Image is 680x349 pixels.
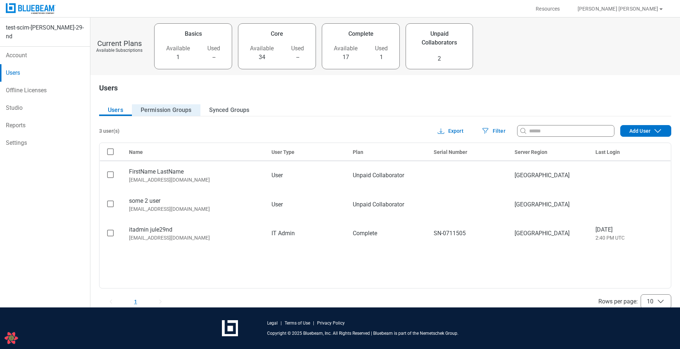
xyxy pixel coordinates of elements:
[434,148,503,156] div: Serial Number
[271,30,283,38] div: Core
[317,320,345,326] a: Privacy Policy
[107,230,114,236] svg: checkbox
[266,190,347,219] td: User
[176,53,180,62] span: 1
[99,127,120,135] div: 3 user(s)
[250,44,274,53] span: Available
[107,171,114,178] svg: checkbox
[509,161,590,190] td: [GEOGRAPHIC_DATA]
[132,104,200,116] button: Permission Groups
[375,44,388,53] span: Used
[419,30,460,47] div: Unpaid Collaborators
[515,148,584,156] div: Server Region
[129,225,260,234] div: itadmin jule29nd
[99,104,132,116] button: Users
[595,225,665,234] span: [DATE]
[267,320,278,326] a: Legal
[472,125,514,137] button: Filter
[347,161,428,190] td: Unpaid Collaborator
[185,30,202,38] div: Basics
[428,219,509,248] td: SN-0711505
[129,148,260,156] div: Name
[129,167,260,176] div: FirstName LastName
[291,44,304,53] span: Used
[166,44,190,53] span: Available
[266,219,347,248] td: IT Admin
[428,125,472,137] button: Export
[267,320,345,326] div: | |
[569,3,673,15] button: [PERSON_NAME] [PERSON_NAME]
[129,234,260,241] div: [EMAIL_ADDRESS][DOMAIN_NAME]
[97,39,142,47] div: Current Plans
[212,53,215,62] span: --
[347,219,428,248] td: Complete
[6,3,55,14] img: Bluebeam, Inc.
[107,148,114,155] svg: checkbox
[99,143,671,248] table: bb-data-table
[99,84,118,96] h1: Users
[129,197,260,205] div: some 2 user
[267,330,458,336] p: Copyright © 2025 Bluebeam, Inc. All Rights Reserved | Bluebeam is part of the Nemetschek Group.
[509,190,590,219] td: [GEOGRAPHIC_DATA]
[266,161,347,190] td: User
[527,3,568,15] button: Resources
[620,125,671,137] button: Add User
[621,127,671,135] div: Add User
[259,53,265,62] span: 34
[99,296,122,307] button: Previous Page
[509,219,590,248] td: [GEOGRAPHIC_DATA]
[207,44,220,53] span: Used
[353,148,422,156] div: Plan
[125,296,146,307] button: 1
[595,148,665,156] div: Last Login
[438,54,441,63] span: 2
[200,104,258,116] button: Synced Groups
[96,47,142,53] div: Available Subscriptions
[348,30,374,38] div: Complete
[4,331,19,345] button: Open React Query Devtools
[595,234,665,241] span: 2:40 PM UTC
[129,205,260,213] div: [EMAIL_ADDRESS][DOMAIN_NAME]
[334,44,357,53] span: Available
[296,53,299,62] span: --
[347,190,428,219] td: Unpaid Collaborator
[149,296,172,307] button: Next Page
[107,201,114,207] svg: checkbox
[343,53,349,62] span: 17
[647,298,653,305] span: 10
[6,23,84,41] div: test-scim-[PERSON_NAME]-29-nd
[641,294,671,309] button: Rows per page
[598,297,638,306] span: Rows per page :
[285,320,310,326] a: Terms of Use
[380,53,383,62] span: 1
[129,176,260,183] div: [EMAIL_ADDRESS][DOMAIN_NAME]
